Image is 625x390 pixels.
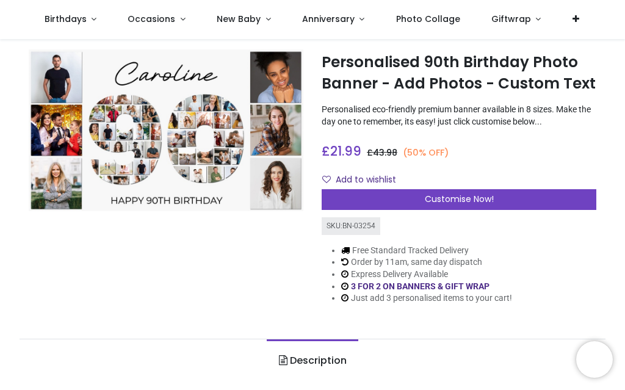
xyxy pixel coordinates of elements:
[491,13,531,25] span: Giftwrap
[45,13,87,25] span: Birthdays
[217,13,261,25] span: New Baby
[367,146,397,159] span: £
[322,52,596,94] h1: Personalised 90th Birthday Photo Banner - Add Photos - Custom Text
[341,256,512,269] li: Order by 11am, same day dispatch
[396,13,460,25] span: Photo Collage
[29,49,303,211] img: Personalised 90th Birthday Photo Banner - Add Photos - Custom Text
[403,146,449,159] small: (50% OFF)
[373,146,397,159] span: 43.98
[341,292,512,305] li: Just add 3 personalised items to your cart!
[341,245,512,257] li: Free Standard Tracked Delivery
[322,175,331,184] i: Add to wishlist
[322,170,406,190] button: Add to wishlistAdd to wishlist
[351,281,490,291] a: 3 FOR 2 ON BANNERS & GIFT WRAP
[322,217,380,235] div: SKU: BN-03254
[341,269,512,281] li: Express Delivery Available
[302,13,355,25] span: Anniversary
[128,13,175,25] span: Occasions
[576,341,613,378] iframe: Brevo live chat
[267,339,358,382] a: Description
[322,142,361,160] span: £
[330,142,361,160] span: 21.99
[425,193,494,205] span: Customise Now!
[322,104,596,128] p: Personalised eco-friendly premium banner available in 8 sizes. Make the day one to remember, its ...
